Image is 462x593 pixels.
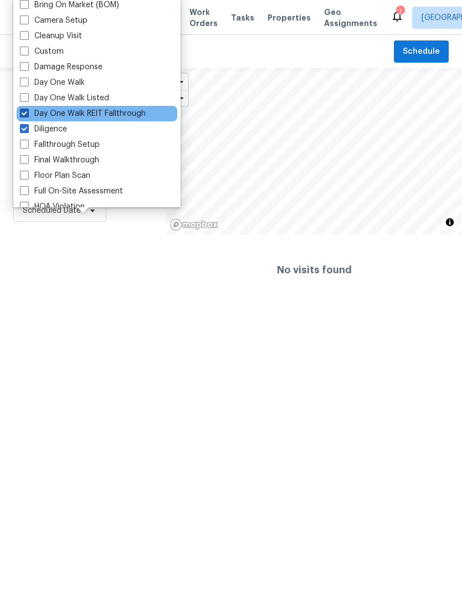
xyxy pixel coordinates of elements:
[20,170,90,181] label: Floor Plan Scan
[170,218,218,231] a: Mapbox homepage
[189,7,218,29] span: Work Orders
[166,68,462,234] canvas: Map
[277,264,352,275] h4: No visits found
[403,45,440,59] span: Schedule
[20,46,64,57] label: Custom
[20,108,146,119] label: Day One Walk REIT Fallthrough
[443,216,456,229] button: Toggle attribution
[231,14,254,22] span: Tasks
[20,30,82,42] label: Cleanup Visit
[324,7,377,29] span: Geo Assignments
[20,155,99,166] label: Final Walkthrough
[394,40,449,63] button: Schedule
[20,186,123,197] label: Full On-Site Assessment
[446,216,453,228] span: Toggle attribution
[20,93,109,104] label: Day One Walk Listed
[268,12,311,23] span: Properties
[20,15,88,26] label: Camera Setup
[396,7,404,18] div: 7
[20,62,102,73] label: Damage Response
[20,201,85,212] label: HOA Violation
[23,205,81,216] span: Scheduled Date
[20,139,100,150] label: Fallthrough Setup
[20,77,85,88] label: Day One Walk
[20,124,67,135] label: Diligence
